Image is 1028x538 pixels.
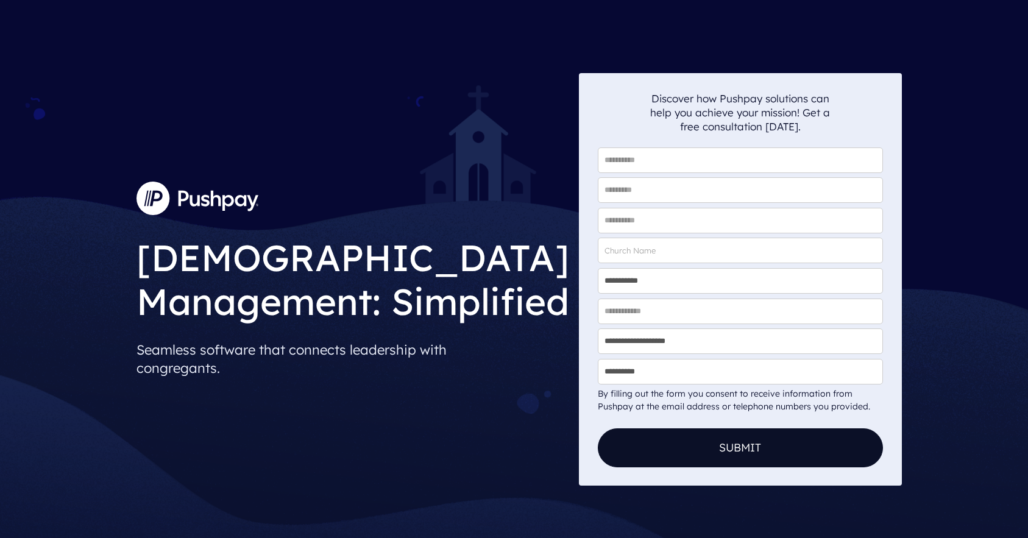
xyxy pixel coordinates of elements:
p: Seamless software that connects leadership with congregants. [136,336,569,382]
p: Discover how Pushpay solutions can help you achieve your mission! Get a free consultation [DATE]. [650,91,831,133]
div: By filling out the form you consent to receive information from Pushpay at the email address or t... [598,388,883,413]
button: Submit [598,428,883,467]
h1: [DEMOGRAPHIC_DATA] Management: Simplified [136,226,569,327]
input: Church Name [598,238,883,263]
